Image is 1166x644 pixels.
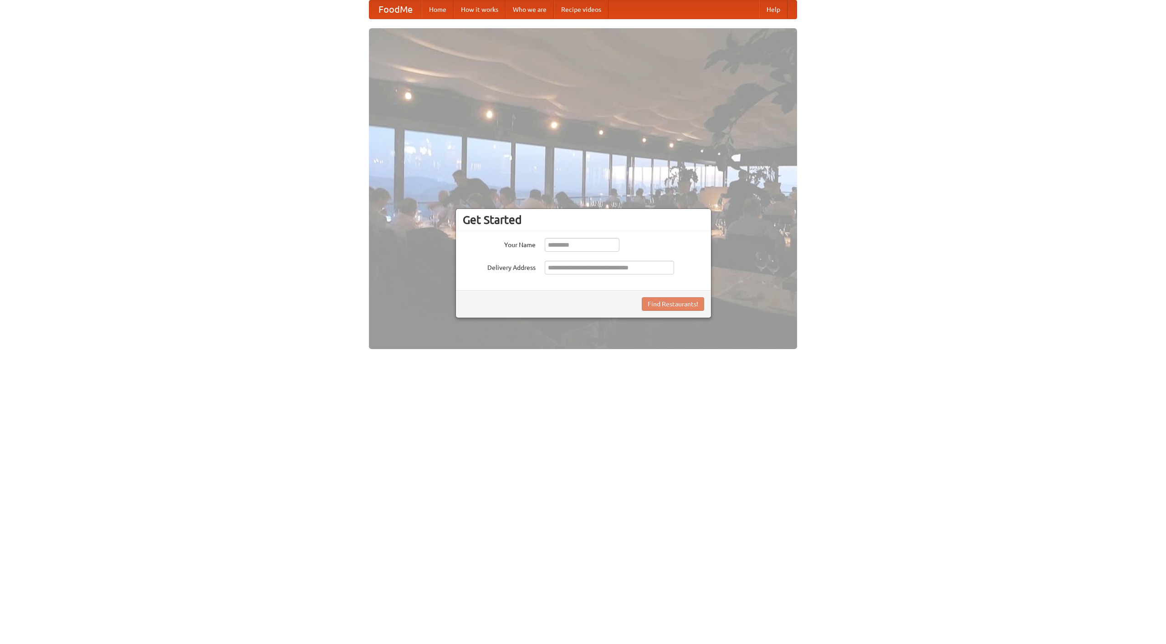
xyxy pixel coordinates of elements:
a: FoodMe [369,0,422,19]
button: Find Restaurants! [642,297,704,311]
a: Who we are [506,0,554,19]
a: Home [422,0,454,19]
h3: Get Started [463,213,704,227]
label: Delivery Address [463,261,536,272]
a: Help [759,0,788,19]
label: Your Name [463,238,536,249]
a: How it works [454,0,506,19]
a: Recipe videos [554,0,609,19]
